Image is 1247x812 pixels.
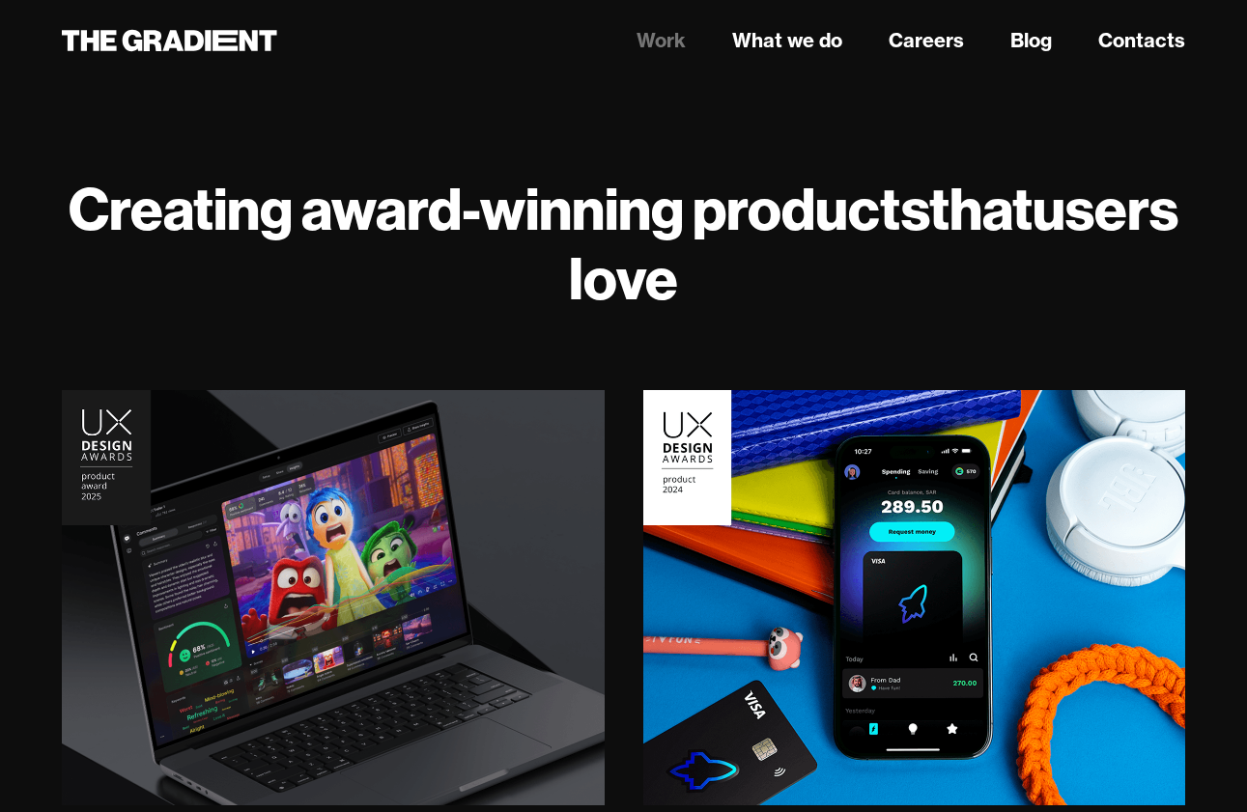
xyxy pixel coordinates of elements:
[929,172,1033,245] strong: that
[732,26,842,55] a: What we do
[637,26,686,55] a: Work
[1098,26,1185,55] a: Contacts
[889,26,964,55] a: Careers
[62,174,1185,313] h1: Creating award-winning products users love
[1010,26,1052,55] a: Blog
